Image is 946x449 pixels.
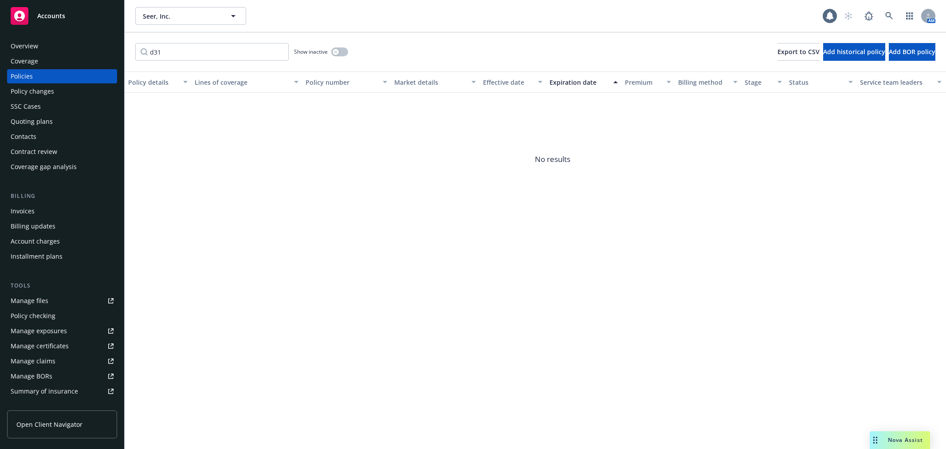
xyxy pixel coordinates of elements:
a: Manage exposures [7,324,117,338]
div: Tools [7,281,117,290]
span: Nova Assist [888,436,923,444]
button: Effective date [479,71,546,93]
span: Add historical policy [823,47,885,56]
div: Policy AI ingestions [11,399,67,414]
a: SSC Cases [7,99,117,114]
div: Quoting plans [11,114,53,129]
div: Policy number [306,78,377,87]
a: Search [880,7,898,25]
span: Open Client Navigator [16,420,82,429]
button: Billing method [675,71,741,93]
div: Premium [625,78,661,87]
button: Add BOR policy [889,43,935,61]
div: Contacts [11,130,36,144]
div: Account charges [11,234,60,248]
button: Service team leaders [856,71,945,93]
div: Drag to move [870,431,881,449]
button: Lines of coverage [191,71,302,93]
span: Export to CSV [777,47,820,56]
a: Quoting plans [7,114,117,129]
button: Market details [391,71,479,93]
div: Market details [394,78,466,87]
div: Manage exposures [11,324,67,338]
button: Add historical policy [823,43,885,61]
div: Overview [11,39,38,53]
button: Export to CSV [777,43,820,61]
a: Policy changes [7,84,117,98]
span: Add BOR policy [889,47,935,56]
button: Status [785,71,856,93]
div: Service team leaders [860,78,932,87]
div: SSC Cases [11,99,41,114]
div: Policy checking [11,309,55,323]
div: Policies [11,69,33,83]
div: Effective date [483,78,533,87]
div: Policy details [128,78,178,87]
div: Policy changes [11,84,54,98]
a: Policy checking [7,309,117,323]
a: Coverage [7,54,117,68]
span: Accounts [37,12,65,20]
a: Manage claims [7,354,117,368]
button: Seer, Inc. [135,7,246,25]
div: Manage BORs [11,369,52,383]
a: Policy AI ingestions [7,399,117,414]
a: Contacts [7,130,117,144]
div: Coverage gap analysis [11,160,77,174]
div: Coverage [11,54,38,68]
input: Filter by keyword... [135,43,289,61]
div: Billing updates [11,219,55,233]
button: Premium [621,71,675,93]
a: Switch app [901,7,919,25]
button: Policy details [125,71,191,93]
div: Installment plans [11,249,63,264]
a: Accounts [7,4,117,28]
a: Installment plans [7,249,117,264]
div: Contract review [11,145,57,159]
div: Summary of insurance [11,384,78,398]
span: Seer, Inc. [143,12,220,21]
a: Start snowing [840,7,857,25]
button: Policy number [302,71,391,93]
div: Manage claims [11,354,55,368]
div: Manage certificates [11,339,69,353]
div: Expiration date [550,78,608,87]
div: Manage files [11,294,48,308]
div: Billing [7,192,117,201]
a: Coverage gap analysis [7,160,117,174]
a: Invoices [7,204,117,218]
div: Lines of coverage [195,78,289,87]
button: Stage [741,71,785,93]
a: Billing updates [7,219,117,233]
button: Nova Assist [870,431,930,449]
div: Status [789,78,843,87]
div: Billing method [678,78,728,87]
div: Invoices [11,204,35,218]
a: Policies [7,69,117,83]
a: Report a Bug [860,7,878,25]
a: Manage files [7,294,117,308]
div: Stage [745,78,772,87]
a: Overview [7,39,117,53]
a: Manage certificates [7,339,117,353]
a: Account charges [7,234,117,248]
a: Manage BORs [7,369,117,383]
span: Show inactive [294,48,328,55]
a: Contract review [7,145,117,159]
a: Summary of insurance [7,384,117,398]
button: Expiration date [546,71,621,93]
